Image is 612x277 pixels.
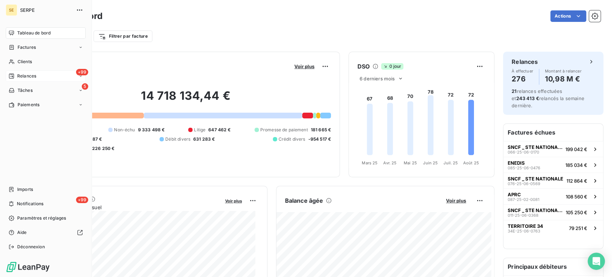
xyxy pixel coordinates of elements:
a: 5Tâches [6,85,86,96]
span: 9 333 498 € [138,127,165,133]
span: APRC [508,192,521,197]
span: 5 [82,83,88,90]
h2: 14 718 134,44 € [41,89,331,110]
span: 6 derniers mois [360,76,395,81]
h6: DSO [357,62,370,71]
h6: Balance âgée [285,196,323,205]
span: 34E-25-06-0763 [508,229,540,233]
span: Déconnexion [17,244,45,250]
span: À effectuer [512,69,533,73]
span: Non-échu [114,127,135,133]
span: 185 034 € [565,162,587,168]
span: 647 462 € [208,127,231,133]
tspan: Juil. 25 [443,160,458,165]
span: Voir plus [294,64,314,69]
button: SNCF _ STE NATIONALE011-25-06-0368105 250 € [503,204,603,220]
span: 243 413 € [516,95,539,101]
a: +99Relances [6,70,86,82]
span: Factures [18,44,36,51]
span: TERRITOIRE 34 [508,223,543,229]
span: +99 [76,69,88,75]
tspan: Avr. 25 [383,160,397,165]
a: Paramètres et réglages [6,212,86,224]
button: TERRITOIRE 3434E-25-06-076379 251 € [503,220,603,236]
span: Voir plus [446,198,466,203]
span: 79 251 € [569,225,587,231]
span: 0 jour [381,63,403,70]
div: Open Intercom Messenger [588,253,605,270]
button: Filtrer par facture [94,30,152,42]
span: SERPE [20,7,72,13]
span: 112 864 € [566,178,587,184]
span: Crédit divers [279,136,305,142]
h4: 10,98 M € [545,73,582,85]
span: Paramètres et réglages [17,215,66,221]
span: SNCF _ STE NATIONALE [508,144,563,150]
span: 108 560 € [566,194,587,199]
button: Actions [550,10,586,22]
span: Notifications [17,201,43,207]
span: 631 283 € [193,136,215,142]
a: Aide [6,227,86,238]
span: Relances [17,73,36,79]
span: 076-25-06-0569 [508,182,540,186]
button: Voir plus [444,197,468,204]
span: -954 517 € [308,136,331,142]
h6: Principaux débiteurs [503,258,603,275]
a: Factures [6,42,86,53]
a: Tableau de bord [6,27,86,39]
span: Promesse de paiement [260,127,308,133]
span: 011-25-06-0368 [508,213,539,217]
span: 085-25-06-0476 [508,166,540,170]
span: Montant à relancer [545,69,582,73]
span: Chiffre d'affaires mensuel [41,203,220,211]
span: Tableau de bord [17,30,51,36]
span: Imports [17,186,33,193]
span: Litige [194,127,205,133]
button: Voir plus [223,197,244,204]
h6: Factures échues [503,124,603,141]
span: 21 [512,88,517,94]
h6: Relances [512,57,538,66]
span: SNCF _ STE NATIONALE [508,207,563,213]
span: Voir plus [225,198,242,203]
span: -226 250 € [90,145,115,152]
div: SE [6,4,17,16]
span: 181 665 € [311,127,331,133]
h4: 276 [512,73,533,85]
span: +99 [76,197,88,203]
span: SNCF _ STE NATIONALE [508,176,563,182]
span: 066-25-06-0170 [508,150,539,154]
button: Voir plus [292,63,317,70]
span: relances effectuées et relancés la semaine dernière. [512,88,584,108]
button: SNCF _ STE NATIONALE076-25-06-0569112 864 € [503,173,603,188]
span: 199 042 € [565,146,587,152]
span: 087-25-02-0081 [508,197,539,202]
button: SNCF _ STE NATIONALE066-25-06-0170199 042 € [503,141,603,157]
tspan: Août 25 [463,160,479,165]
a: Imports [6,184,86,195]
tspan: Mai 25 [404,160,417,165]
span: Clients [18,58,32,65]
tspan: Juin 25 [423,160,438,165]
span: Aide [17,229,27,236]
span: 105 250 € [566,210,587,215]
button: APRC087-25-02-0081108 560 € [503,188,603,204]
img: Logo LeanPay [6,261,50,273]
button: ENEDIS085-25-06-0476185 034 € [503,157,603,173]
span: Paiements [18,102,39,108]
a: Paiements [6,99,86,111]
tspan: Mars 25 [362,160,378,165]
span: Débit divers [165,136,190,142]
a: Clients [6,56,86,67]
span: ENEDIS [508,160,525,166]
span: Tâches [18,87,33,94]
